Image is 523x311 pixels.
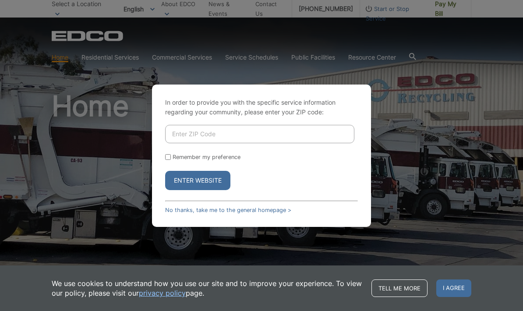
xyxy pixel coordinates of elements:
p: In order to provide you with the specific service information regarding your community, please en... [165,98,358,117]
a: privacy policy [139,288,186,298]
a: No thanks, take me to the general homepage > [165,207,291,213]
input: Enter ZIP Code [165,125,354,143]
label: Remember my preference [173,154,240,160]
a: Tell me more [371,279,428,297]
p: We use cookies to understand how you use our site and to improve your experience. To view our pol... [52,279,363,298]
span: I agree [436,279,471,297]
button: Enter Website [165,171,230,190]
